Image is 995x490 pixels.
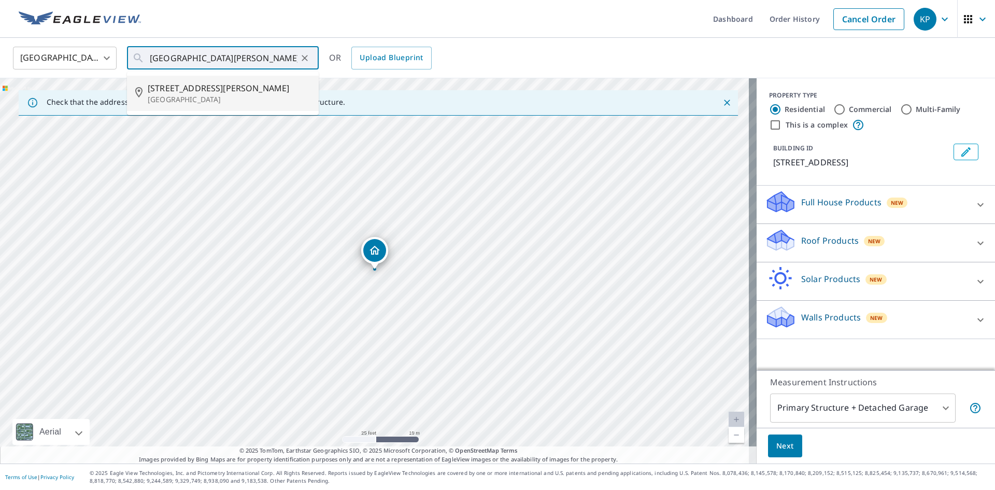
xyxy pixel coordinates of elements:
[90,469,990,485] p: © 2025 Eagle View Technologies, Inc. and Pictometry International Corp. All Rights Reserved. Repo...
[148,82,310,94] span: [STREET_ADDRESS][PERSON_NAME]
[849,104,892,115] label: Commercial
[360,51,423,64] span: Upload Blueprint
[773,144,813,152] p: BUILDING ID
[954,144,978,160] button: Edit building 1
[351,47,431,69] a: Upload Blueprint
[801,196,882,208] p: Full House Products
[361,237,388,269] div: Dropped pin, building 1, Residential property, 3813 Blairwood St High Point, NC 27265
[455,446,499,454] a: OpenStreetMap
[870,275,883,284] span: New
[5,473,37,481] a: Terms of Use
[765,305,987,334] div: Walls ProductsNew
[765,190,987,219] div: Full House ProductsNew
[870,314,883,322] span: New
[801,311,861,324] p: Walls Products
[773,156,949,169] p: [STREET_ADDRESS]
[13,44,117,73] div: [GEOGRAPHIC_DATA]
[776,440,794,453] span: Next
[786,120,848,130] label: This is a complex
[720,96,734,109] button: Close
[148,94,310,105] p: [GEOGRAPHIC_DATA]
[329,47,432,69] div: OR
[5,474,74,480] p: |
[765,267,987,296] div: Solar ProductsNew
[768,435,802,458] button: Next
[40,473,74,481] a: Privacy Policy
[297,51,312,65] button: Clear
[150,44,297,73] input: Search by address or latitude-longitude
[891,199,904,207] span: New
[501,446,518,454] a: Terms
[765,228,987,258] div: Roof ProductsNew
[12,419,90,445] div: Aerial
[47,97,345,107] p: Check that the address is accurate, then drag the marker over the correct structure.
[36,419,64,445] div: Aerial
[969,402,982,414] span: Your report will include the primary structure and a detached garage if one exists.
[729,427,744,443] a: Current Level 20, Zoom Out
[801,234,859,247] p: Roof Products
[785,104,825,115] label: Residential
[914,8,936,31] div: KP
[833,8,904,30] a: Cancel Order
[916,104,961,115] label: Multi-Family
[769,91,983,100] div: PROPERTY TYPE
[729,412,744,427] a: Current Level 20, Zoom In Disabled
[239,446,518,455] span: © 2025 TomTom, Earthstar Geographics SIO, © 2025 Microsoft Corporation, ©
[19,11,141,27] img: EV Logo
[868,237,881,245] span: New
[801,273,860,285] p: Solar Products
[770,394,956,423] div: Primary Structure + Detached Garage
[770,376,982,388] p: Measurement Instructions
